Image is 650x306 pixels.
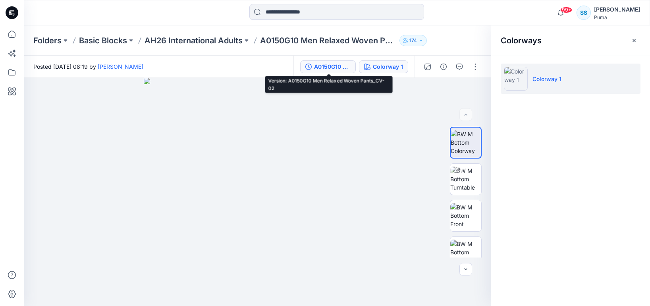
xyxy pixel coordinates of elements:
[450,167,481,192] img: BW M Bottom Turntable
[373,62,403,71] div: Colorway 1
[501,36,542,45] h2: Colorways
[144,78,372,306] img: eyJhbGciOiJIUzI1NiIsImtpZCI6IjAiLCJzbHQiOiJzZXMiLCJ0eXAiOiJKV1QifQ.eyJkYXRhIjp7InR5cGUiOiJzdG9yYW...
[451,130,481,155] img: BW M Bottom Colorway
[79,35,127,46] a: Basic Blocks
[450,240,481,265] img: BW M Bottom Back
[145,35,243,46] a: AH26 International Adults
[504,67,528,91] img: Colorway 1
[300,60,356,73] button: A0150G10 Men Relaxed Woven Pants_CV-02
[359,60,408,73] button: Colorway 1
[33,35,62,46] a: Folders
[260,35,396,46] p: A0150G10 Men Relaxed Woven Pants_CV-02
[409,36,417,45] p: 174
[98,63,143,70] a: [PERSON_NAME]
[594,14,640,20] div: Puma
[532,75,561,83] p: Colorway 1
[560,7,572,13] span: 99+
[33,62,143,71] span: Posted [DATE] 08:19 by
[314,62,351,71] div: A0150G10 Men Relaxed Woven Pants_CV-02
[399,35,427,46] button: 174
[450,203,481,228] img: BW M Bottom Front
[437,60,450,73] button: Details
[577,6,591,20] div: SS
[594,5,640,14] div: [PERSON_NAME]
